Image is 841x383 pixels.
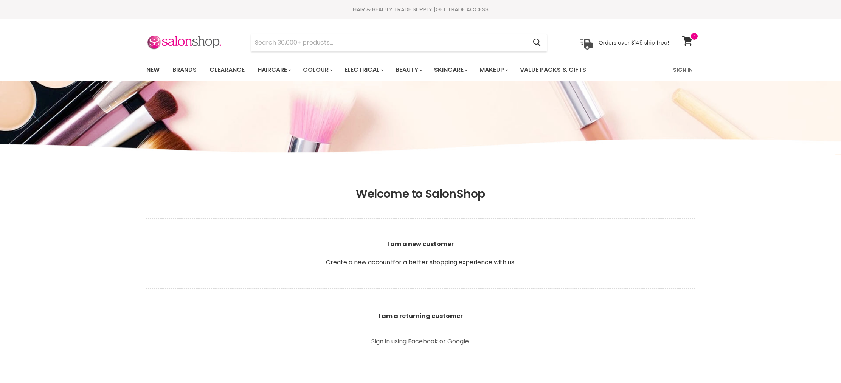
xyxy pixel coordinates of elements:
div: HAIR & BEAUTY TRADE SUPPLY | [137,6,704,13]
p: for a better shopping experience with us. [146,222,695,285]
a: Haircare [252,62,296,78]
h1: Welcome to SalonShop [146,187,695,201]
a: Sign In [669,62,697,78]
a: Makeup [474,62,513,78]
a: Clearance [204,62,250,78]
a: Brands [167,62,202,78]
button: Search [527,34,547,51]
a: Colour [297,62,337,78]
p: Orders over $149 ship free! [599,39,669,46]
a: Beauty [390,62,427,78]
b: I am a returning customer [379,312,463,320]
nav: Main [137,59,704,81]
b: I am a new customer [387,240,454,248]
a: GET TRADE ACCESS [436,5,489,13]
a: Value Packs & Gifts [514,62,592,78]
form: Product [251,34,547,52]
a: New [141,62,165,78]
input: Search [251,34,527,51]
p: Sign in using Facebook or Google. [335,338,506,344]
iframe: Gorgias live chat messenger [803,347,833,375]
a: Skincare [428,62,472,78]
a: Electrical [339,62,388,78]
ul: Main menu [141,59,630,81]
a: Create a new account [326,258,393,267]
